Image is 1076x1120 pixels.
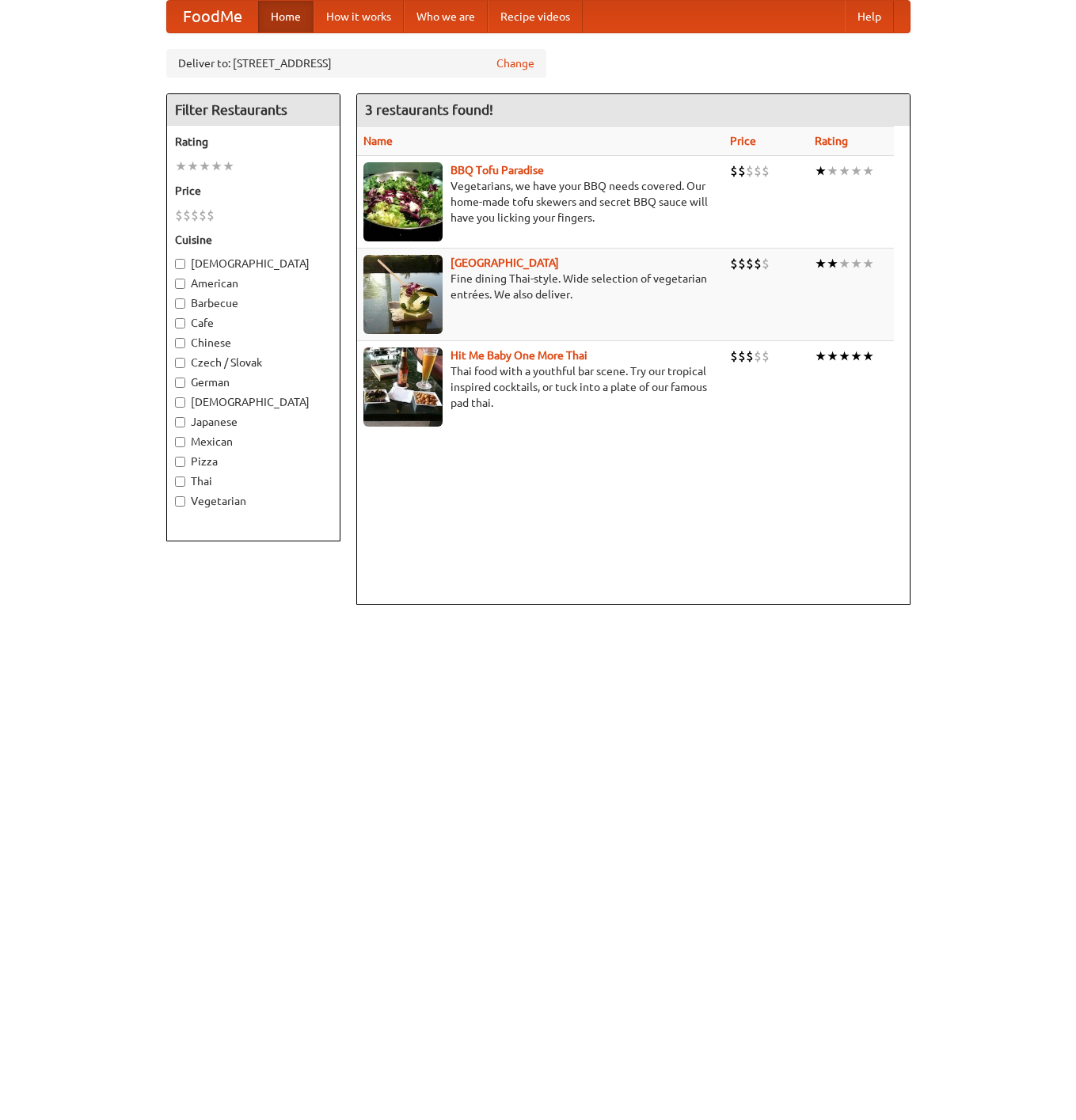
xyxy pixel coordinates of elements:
[207,207,215,224] li: $
[730,162,738,180] li: $
[363,255,443,334] img: satay.jpg
[862,347,874,365] li: ★
[762,347,770,365] li: $
[175,417,185,427] input: Japanese
[199,158,211,175] li: ★
[222,158,234,175] li: ★
[175,358,185,368] input: Czech / Slovak
[175,256,332,271] label: [DEMOGRAPHIC_DATA]
[850,255,862,272] li: ★
[738,255,746,272] li: $
[175,473,332,489] label: Thai
[175,298,185,309] input: Barbecue
[838,162,850,180] li: ★
[175,207,183,224] li: $
[199,207,207,224] li: $
[363,162,443,241] img: tofuparadise.jpg
[754,162,762,180] li: $
[175,414,332,430] label: Japanese
[363,178,718,226] p: Vegetarians, we have your BBQ needs covered. Our home-made tofu skewers and secret BBQ sauce will...
[815,162,827,180] li: ★
[187,158,199,175] li: ★
[175,434,332,450] label: Mexican
[175,457,185,467] input: Pizza
[488,1,583,32] a: Recipe videos
[166,49,546,78] div: Deliver to: [STREET_ADDRESS]
[175,183,332,199] h5: Price
[845,1,894,32] a: Help
[175,318,185,328] input: Cafe
[167,1,258,32] a: FoodMe
[175,476,185,487] input: Thai
[815,347,827,365] li: ★
[862,255,874,272] li: ★
[175,437,185,447] input: Mexican
[827,162,838,180] li: ★
[175,134,332,150] h5: Rating
[827,255,838,272] li: ★
[815,255,827,272] li: ★
[175,394,332,410] label: [DEMOGRAPHIC_DATA]
[175,338,185,348] input: Chinese
[175,259,185,269] input: [DEMOGRAPHIC_DATA]
[827,347,838,365] li: ★
[175,275,332,291] label: American
[175,279,185,289] input: American
[838,347,850,365] li: ★
[862,162,874,180] li: ★
[175,315,332,331] label: Cafe
[850,162,862,180] li: ★
[363,347,443,427] img: babythai.jpg
[746,347,754,365] li: $
[365,102,493,117] ng-pluralize: 3 restaurants found!
[167,94,340,126] h4: Filter Restaurants
[754,347,762,365] li: $
[175,378,185,388] input: German
[175,158,187,175] li: ★
[258,1,314,32] a: Home
[363,135,393,147] a: Name
[451,256,559,269] a: [GEOGRAPHIC_DATA]
[815,135,848,147] a: Rating
[175,374,332,390] label: German
[175,397,185,408] input: [DEMOGRAPHIC_DATA]
[175,232,332,248] h5: Cuisine
[762,162,770,180] li: $
[746,255,754,272] li: $
[451,349,587,362] a: Hit Me Baby One More Thai
[175,493,332,509] label: Vegetarian
[730,135,756,147] a: Price
[754,255,762,272] li: $
[730,255,738,272] li: $
[762,255,770,272] li: $
[175,496,185,507] input: Vegetarian
[363,363,718,411] p: Thai food with a youthful bar scene. Try our tropical inspired cocktails, or tuck into a plate of...
[838,255,850,272] li: ★
[850,347,862,365] li: ★
[746,162,754,180] li: $
[175,454,332,469] label: Pizza
[738,347,746,365] li: $
[175,335,332,351] label: Chinese
[451,164,544,177] a: BBQ Tofu Paradise
[175,295,332,311] label: Barbecue
[314,1,404,32] a: How it works
[175,355,332,370] label: Czech / Slovak
[363,271,718,302] p: Fine dining Thai-style. Wide selection of vegetarian entrées. We also deliver.
[730,347,738,365] li: $
[496,55,534,71] a: Change
[738,162,746,180] li: $
[404,1,488,32] a: Who we are
[191,207,199,224] li: $
[211,158,222,175] li: ★
[183,207,191,224] li: $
